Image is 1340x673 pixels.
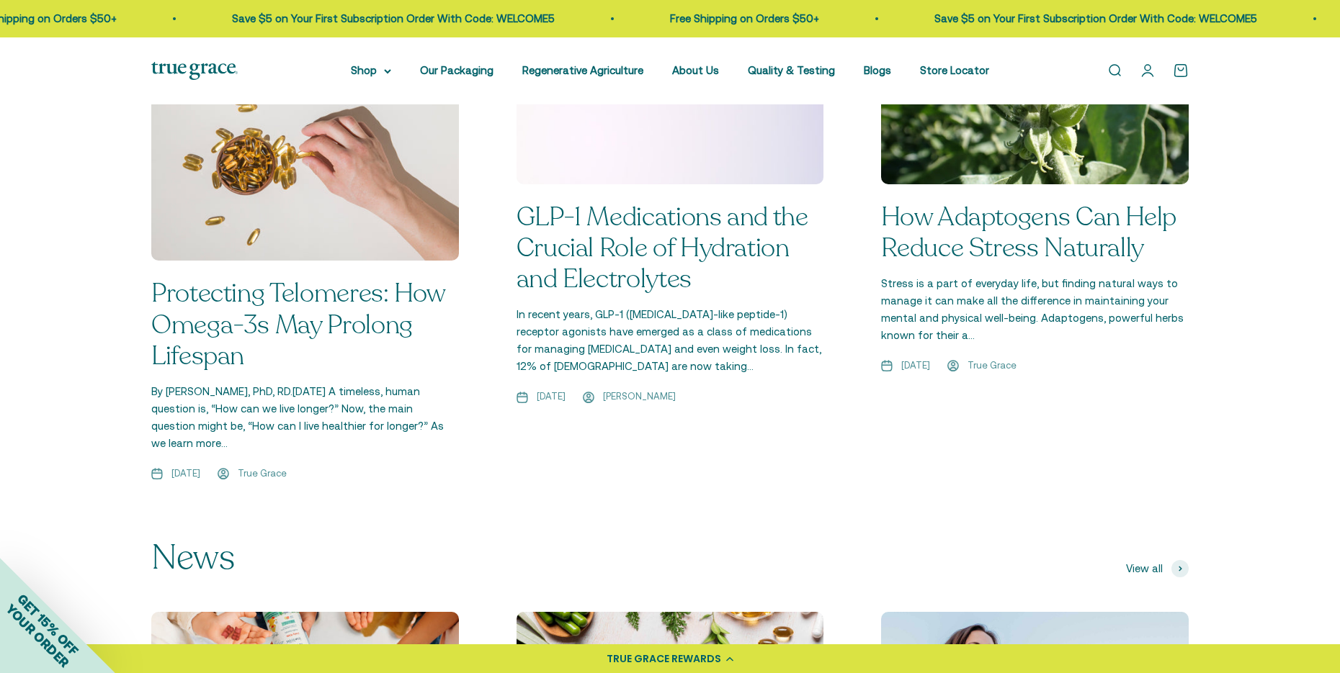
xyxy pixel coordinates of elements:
split-lines: News [151,534,234,581]
a: Store Locator [920,64,989,76]
a: Blogs [864,64,891,76]
a: Our Packaging [420,64,493,76]
span: GET 15% OFF [14,591,81,658]
a: View all [1126,560,1189,577]
p: Save $5 on Your First Subscription Order With Code: WELCOME5 [914,10,1236,27]
span: [PERSON_NAME] [603,389,676,405]
a: Regenerative Agriculture [522,64,643,76]
a: About Us [672,64,719,76]
a: Free Shipping on Orders $50+ [649,12,798,24]
span: [DATE] [901,358,930,374]
div: TRUE GRACE REWARDS [607,651,721,667]
p: By [PERSON_NAME], PhD, RD.[DATE] A timeless, human question is, “How can we live longer?” Now, th... [151,383,459,452]
a: GLP-1 Medications and the Crucial Role of Hydration and Electrolytes [517,199,808,297]
a: Protecting Telomeres: How Omega-3s May Prolong Lifespan [151,276,445,373]
p: Save $5 on Your First Subscription Order With Code: WELCOME5 [211,10,534,27]
span: [DATE] [171,466,200,482]
a: Quality & Testing [748,64,835,76]
span: True Grace [238,466,287,482]
span: [DATE] [537,389,566,405]
p: Stress is a part of everyday life, but finding natural ways to manage it can make all the differe... [881,275,1189,344]
img: Protecting Telomeres: How Omega-3s May Prolong Lifespan [151,56,459,261]
img: How Adaptogens Can Help Reduce Stress Naturally [881,56,1189,184]
img: GLP-1 Medications and the Crucial Role of Hydration and Electrolytes [507,53,833,188]
a: How Adaptogens Can Help Reduce Stress Naturally [881,199,1176,266]
summary: Shop [351,62,391,79]
span: YOUR ORDER [3,601,72,670]
p: In recent years, GLP-1 ([MEDICAL_DATA]-like peptide-1) receptor agonists have emerged as a class ... [517,306,824,375]
span: True Grace [968,358,1017,374]
span: View all [1126,560,1163,577]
